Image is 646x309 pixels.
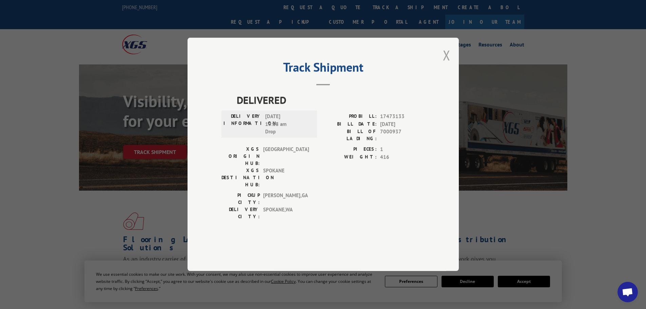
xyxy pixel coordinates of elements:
[380,128,425,142] span: 7000937
[237,93,425,108] span: DELIVERED
[380,153,425,161] span: 416
[221,167,260,189] label: XGS DESTINATION HUB:
[323,128,377,142] label: BILL OF LADING:
[618,282,638,302] div: Open chat
[223,113,262,136] label: DELIVERY INFORMATION:
[263,146,309,167] span: [GEOGRAPHIC_DATA]
[323,146,377,154] label: PIECES:
[263,206,309,220] span: SPOKANE , WA
[221,206,260,220] label: DELIVERY CITY:
[380,113,425,121] span: 17473133
[323,120,377,128] label: BILL DATE:
[380,146,425,154] span: 1
[443,46,450,64] button: Close modal
[221,62,425,75] h2: Track Shipment
[323,153,377,161] label: WEIGHT:
[265,113,311,136] span: [DATE] 10:18 am Drop
[380,120,425,128] span: [DATE]
[263,192,309,206] span: [PERSON_NAME] , GA
[221,192,260,206] label: PICKUP CITY:
[221,146,260,167] label: XGS ORIGIN HUB:
[263,167,309,189] span: SPOKANE
[323,113,377,121] label: PROBILL:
